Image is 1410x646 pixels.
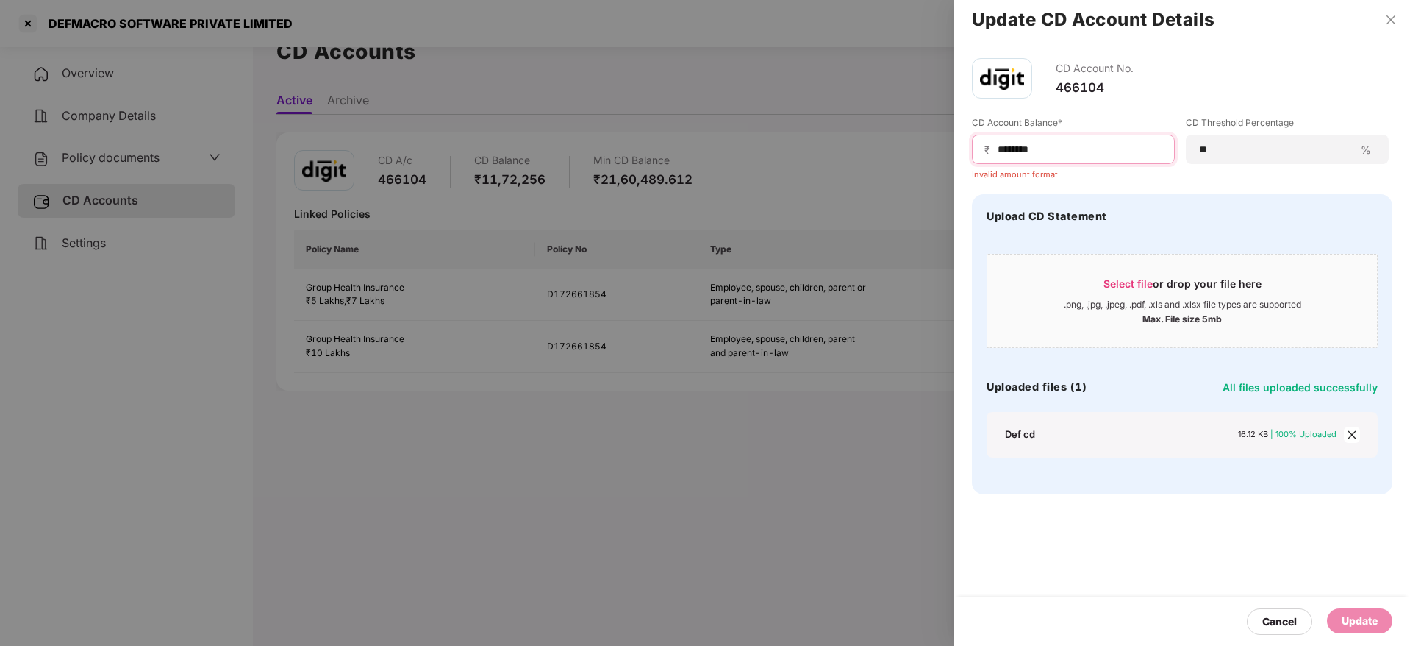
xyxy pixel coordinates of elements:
div: .png, .jpg, .jpeg, .pdf, .xls and .xlsx file types are supported [1064,299,1301,310]
div: Def cd [1005,427,1035,441]
div: CD Account No. [1056,58,1134,79]
div: or drop your file here [1103,277,1262,299]
div: Update [1342,613,1378,629]
div: Cancel [1262,614,1297,630]
span: 16.12 KB [1238,429,1268,439]
span: ₹ [984,143,996,157]
label: CD Account Balance* [972,116,1175,135]
label: CD Threshold Percentage [1186,116,1389,135]
div: Max. File size 5mb [1142,310,1222,325]
img: godigit.png [980,68,1024,90]
span: All files uploaded successfully [1223,381,1378,394]
button: Close [1381,13,1401,26]
h2: Update CD Account Details [972,12,1392,28]
span: | 100% Uploaded [1270,429,1336,439]
h4: Upload CD Statement [987,209,1107,224]
span: close [1385,14,1397,26]
span: % [1355,143,1377,157]
span: close [1344,427,1360,443]
span: Select file [1103,277,1153,290]
div: Invalid amount format [972,164,1175,180]
h4: Uploaded files (1) [987,380,1087,394]
span: Select fileor drop your file here.png, .jpg, .jpeg, .pdf, .xls and .xlsx file types are supported... [987,266,1377,336]
div: 466104 [1056,79,1134,96]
